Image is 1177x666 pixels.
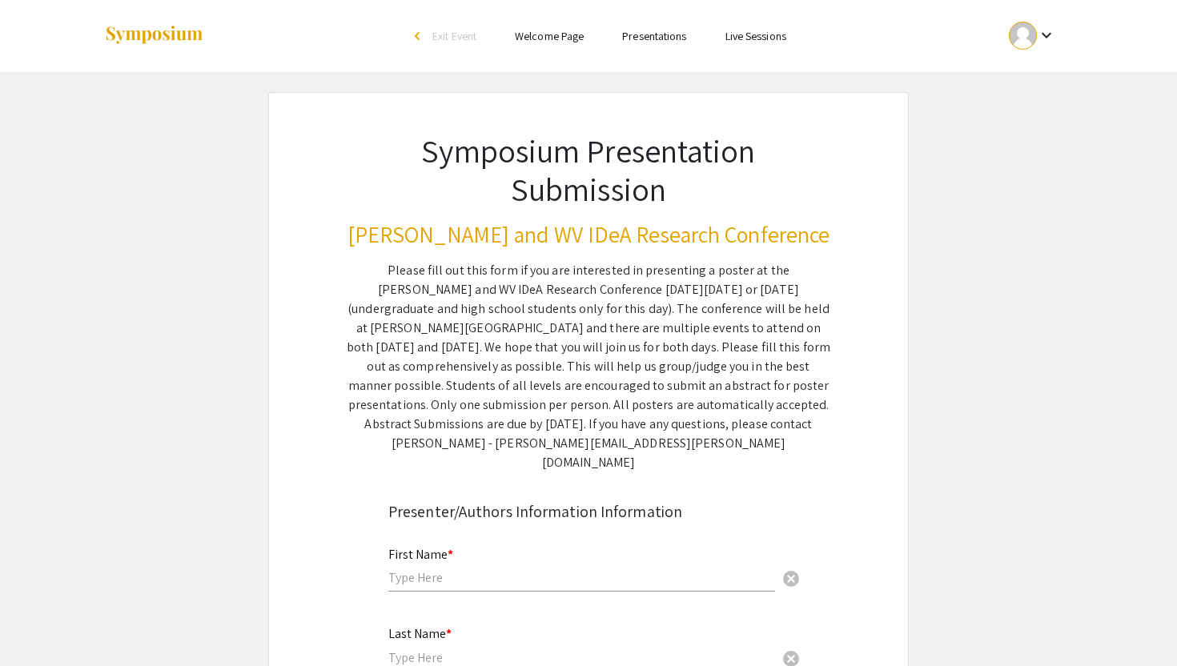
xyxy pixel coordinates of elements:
[432,29,476,43] span: Exit Event
[515,29,584,43] a: Welcome Page
[725,29,786,43] a: Live Sessions
[388,546,453,563] mat-label: First Name
[781,569,801,588] span: cancel
[775,562,807,594] button: Clear
[1109,594,1165,654] iframe: Chat
[347,221,830,248] h3: [PERSON_NAME] and WV IDeA Research Conference
[347,261,830,472] div: Please fill out this form if you are interested in presenting a poster at the [PERSON_NAME] and W...
[388,499,789,524] div: Presenter/Authors Information Information
[388,569,775,586] input: Type Here
[1037,26,1056,45] mat-icon: Expand account dropdown
[388,625,452,642] mat-label: Last Name
[104,25,204,46] img: Symposium by ForagerOne
[347,131,830,208] h1: Symposium Presentation Submission
[388,649,775,666] input: Type Here
[622,29,686,43] a: Presentations
[415,31,424,41] div: arrow_back_ios
[992,18,1073,54] button: Expand account dropdown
